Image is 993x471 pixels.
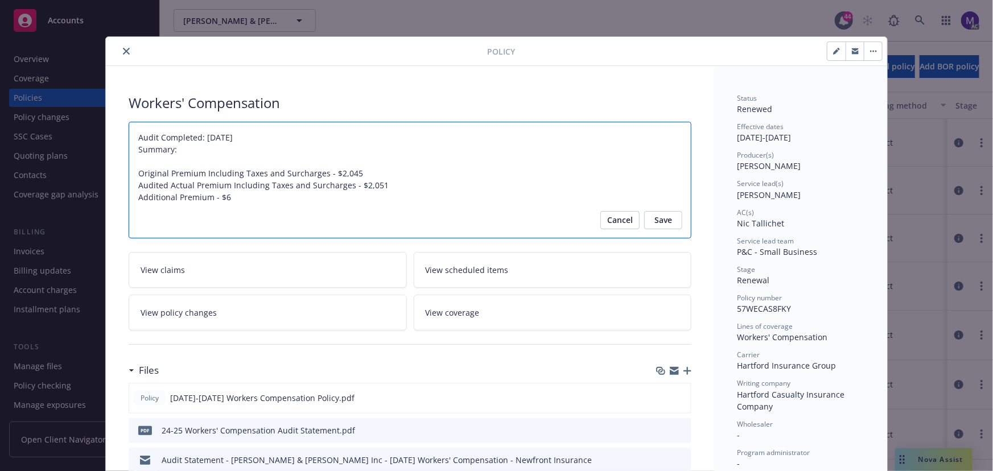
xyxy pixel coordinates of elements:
span: Writing company [737,378,790,388]
button: Save [644,211,682,229]
span: Status [737,93,757,103]
span: Policy number [737,293,782,303]
div: 24-25 Workers' Compensation Audit Statement.pdf [162,424,355,436]
span: Producer(s) [737,150,774,160]
span: Carrier [737,350,760,360]
span: P&C - Small Business [737,246,817,257]
span: Save [654,211,672,229]
button: download file [658,392,667,404]
span: Stage [737,265,755,274]
div: Files [129,363,159,378]
span: View policy changes [141,307,217,319]
span: Policy [138,393,161,403]
span: Cancel [607,211,633,229]
span: AC(s) [737,208,754,217]
span: Lines of coverage [737,321,793,331]
span: Policy [487,46,515,57]
span: Wholesaler [737,419,773,429]
button: preview file [677,454,687,466]
span: 57WECAS8FKY [737,303,791,314]
span: [DATE]-[DATE] Workers Compensation Policy.pdf [170,392,355,404]
button: download file [658,424,668,436]
span: View claims [141,264,185,276]
div: [DATE] - [DATE] [737,122,864,143]
div: Audit Statement - [PERSON_NAME] & [PERSON_NAME] Inc - [DATE] Workers' Compensation - Newfront Ins... [162,454,592,466]
button: preview file [676,392,686,404]
span: Renewal [737,275,769,286]
button: close [120,44,133,58]
span: - [737,429,740,440]
span: pdf [138,426,152,435]
span: Hartford Insurance Group [737,360,836,371]
span: Effective dates [737,122,784,131]
button: download file [658,454,668,466]
a: View policy changes [129,295,407,330]
h3: Files [139,363,159,378]
span: - [737,458,740,469]
span: Service lead team [737,236,794,246]
button: preview file [677,424,687,436]
div: Workers' Compensation [737,331,864,343]
span: [PERSON_NAME] [737,189,801,200]
span: Hartford Casualty Insurance Company [737,389,847,412]
span: Nic Tallichet [737,218,784,229]
a: View coverage [414,295,692,330]
a: View scheduled items [414,252,692,288]
a: View claims [129,252,407,288]
button: Cancel [600,211,640,229]
span: Program administrator [737,448,810,457]
span: [PERSON_NAME] [737,160,801,171]
span: View scheduled items [426,264,509,276]
span: Renewed [737,104,772,114]
span: Service lead(s) [737,179,784,188]
span: View coverage [426,307,480,319]
div: Workers' Compensation [129,93,691,113]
